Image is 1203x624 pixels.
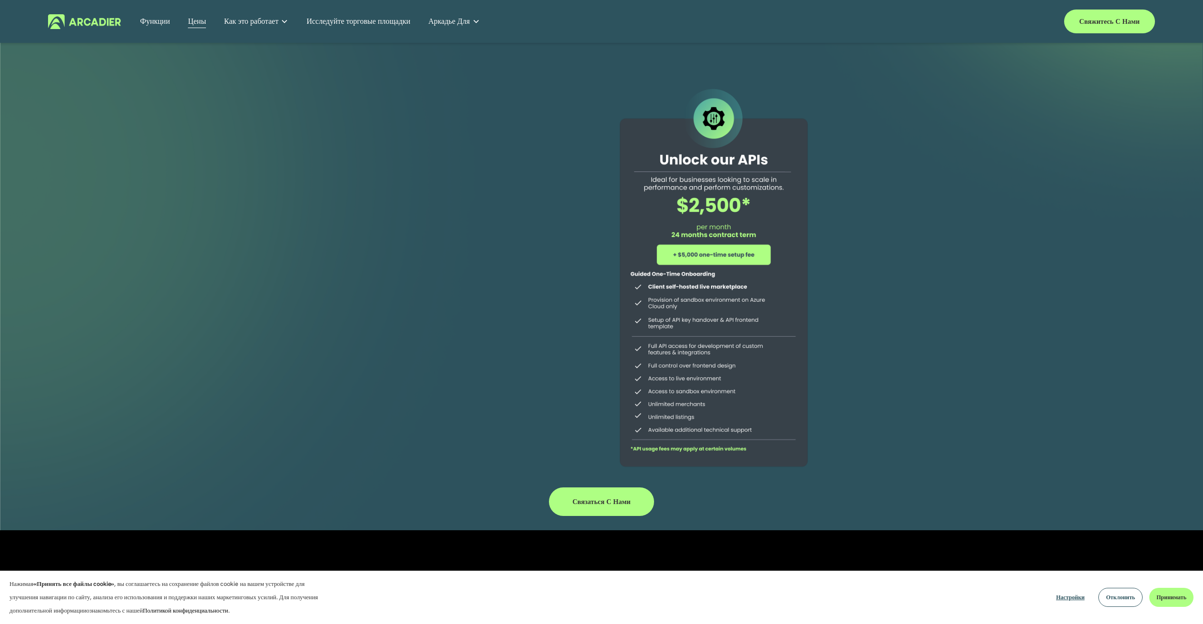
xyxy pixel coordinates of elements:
[429,14,480,29] a: раскрывающийся список папок
[10,580,33,588] font: Нажимая
[429,16,470,26] font: Аркадье Для
[48,14,121,29] img: Аркадье
[87,606,143,614] font: ознакомьтесь с нашей
[1056,594,1085,601] font: Настройки
[1156,594,1186,601] font: Принимать
[228,606,230,614] font: .
[1098,588,1143,607] button: Отклонить
[306,14,410,29] a: Исследуйте торговые площадки
[140,14,170,29] a: Функции
[224,14,288,29] a: раскрывающийся список папок
[1064,10,1155,33] a: Свяжитесь с нами
[1049,588,1092,607] button: Настройки
[188,14,206,29] a: Цены
[33,580,114,588] font: «Принять все файлы cookie»
[1106,594,1135,601] font: Отклонить
[143,606,228,614] a: Политикой конфиденциальности
[224,16,278,26] font: Как это работает
[140,16,170,26] font: Функции
[549,487,655,516] a: Связаться с нами
[1079,17,1140,26] font: Свяжитесь с нами
[572,497,630,506] font: Связаться с нами
[188,16,206,26] font: Цены
[10,580,318,614] font: , вы соглашаетесь на сохранение файлов cookie на вашем устройстве для улучшения навигации по сайт...
[306,16,410,26] font: Исследуйте торговые площадки
[1149,588,1193,607] button: Принимать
